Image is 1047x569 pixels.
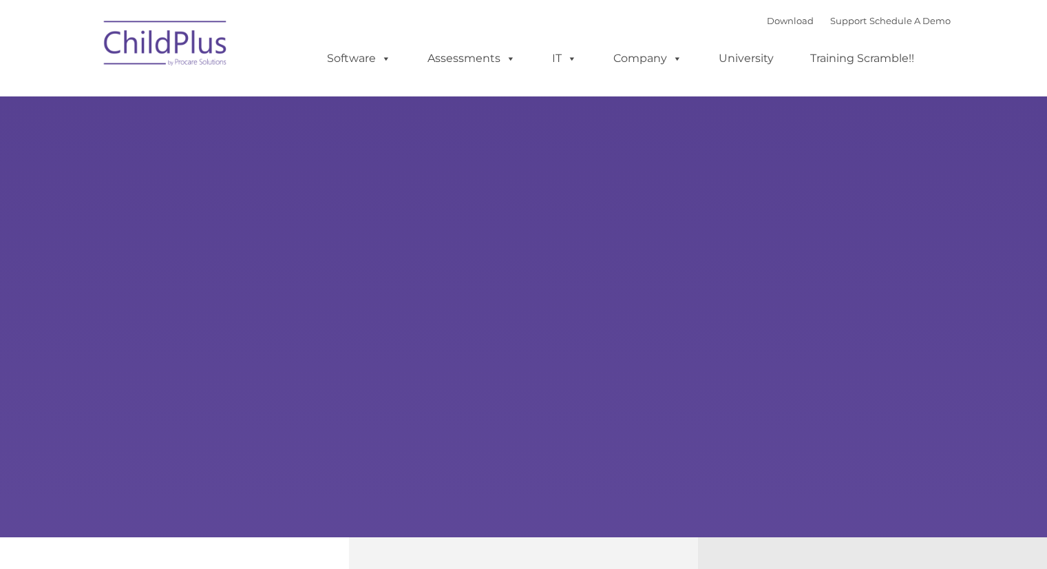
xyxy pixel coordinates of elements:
a: Company [600,45,696,72]
a: Download [767,15,814,26]
a: Training Scramble!! [796,45,928,72]
a: University [705,45,787,72]
a: Software [313,45,405,72]
a: Schedule A Demo [869,15,951,26]
font: | [767,15,951,26]
a: IT [538,45,591,72]
a: Support [830,15,867,26]
a: Assessments [414,45,529,72]
img: ChildPlus by Procare Solutions [97,11,235,80]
